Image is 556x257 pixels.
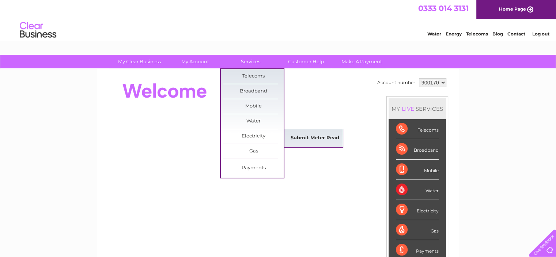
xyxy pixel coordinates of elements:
div: Clear Business is a trading name of Verastar Limited (registered in [GEOGRAPHIC_DATA] No. 3667643... [106,4,451,35]
td: Account number [375,76,417,89]
a: Water [427,31,441,37]
a: Electricity [223,129,284,144]
a: Make A Payment [332,55,392,68]
a: My Clear Business [109,55,170,68]
a: Broadband [223,84,284,99]
a: Blog [492,31,503,37]
a: Water [223,114,284,129]
a: Mobile [223,99,284,114]
div: Gas [396,220,439,240]
div: MY SERVICES [389,98,446,119]
a: My Account [165,55,225,68]
a: Energy [446,31,462,37]
img: logo.png [19,19,57,41]
div: Telecoms [396,119,439,139]
a: Services [220,55,281,68]
a: Gas [223,144,284,159]
a: Payments [223,161,284,175]
a: Log out [532,31,549,37]
a: 0333 014 3131 [418,4,469,13]
a: Telecoms [223,69,284,84]
a: Telecoms [466,31,488,37]
div: LIVE [400,105,416,112]
div: Water [396,180,439,200]
div: Electricity [396,200,439,220]
a: Contact [507,31,525,37]
a: Submit Meter Read [285,131,345,145]
a: Customer Help [276,55,336,68]
div: Mobile [396,160,439,180]
div: Broadband [396,139,439,159]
